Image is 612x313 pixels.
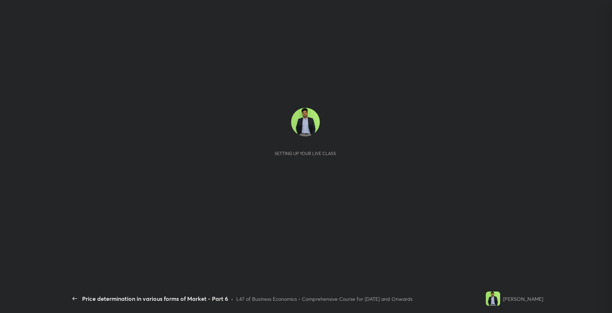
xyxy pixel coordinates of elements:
[486,292,500,306] img: fcc3dd17a7d24364a6f5f049f7d33ac3.jpg
[231,295,233,303] div: •
[275,151,336,156] div: Setting up your live class
[503,295,543,303] div: [PERSON_NAME]
[291,108,320,136] img: fcc3dd17a7d24364a6f5f049f7d33ac3.jpg
[236,295,413,303] div: L47 of Business Economics - Comprehensive Course for [DATE] and Onwards
[82,294,228,303] div: Price determination in various forms of Market - Part 6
